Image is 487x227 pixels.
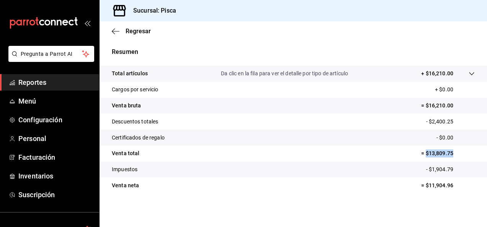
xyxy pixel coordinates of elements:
[127,6,176,15] h3: Sucursal: Pisca
[5,55,94,63] a: Pregunta a Parrot AI
[112,165,137,173] p: Impuestos
[421,70,453,78] p: + $16,210.00
[84,20,90,26] button: open_drawer_menu
[18,171,93,181] span: Inventarios
[18,152,93,162] span: Facturación
[18,133,93,144] span: Personal
[112,102,141,110] p: Venta bruta
[18,115,93,125] span: Configuración
[8,46,94,62] button: Pregunta a Parrot AI
[126,28,151,35] span: Regresar
[436,134,475,142] p: - $0.00
[18,77,93,88] span: Reportes
[112,118,158,126] p: Descuentos totales
[18,190,93,200] span: Suscripción
[426,165,475,173] p: - $1,904.79
[112,182,139,190] p: Venta neta
[112,70,148,78] p: Total artículos
[21,50,82,58] span: Pregunta a Parrot AI
[112,134,165,142] p: Certificados de regalo
[435,86,475,94] p: + $0.00
[112,149,139,157] p: Venta total
[426,118,475,126] p: - $2,400.25
[112,47,475,57] p: Resumen
[112,28,151,35] button: Regresar
[221,70,348,78] p: Da clic en la fila para ver el detalle por tipo de artículo
[421,102,475,110] p: = $16,210.00
[112,86,159,94] p: Cargos por servicio
[421,182,475,190] p: = $11,904.96
[18,96,93,106] span: Menú
[421,149,475,157] p: = $13,809.75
